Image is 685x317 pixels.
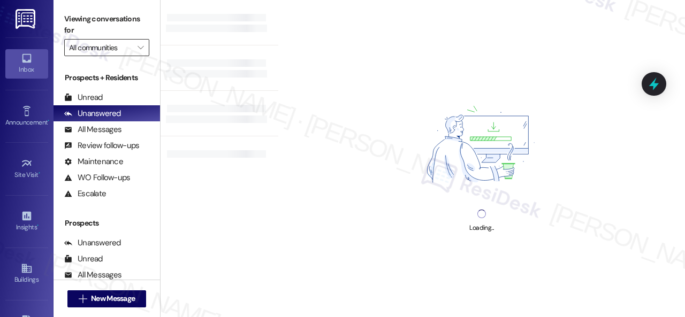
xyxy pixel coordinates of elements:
[64,156,123,167] div: Maintenance
[54,72,160,83] div: Prospects + Residents
[54,218,160,229] div: Prospects
[469,222,493,234] div: Loading...
[138,43,143,52] i: 
[64,124,121,135] div: All Messages
[79,295,87,303] i: 
[64,188,106,199] div: Escalate
[64,140,139,151] div: Review follow-ups
[64,237,121,249] div: Unanswered
[5,259,48,288] a: Buildings
[64,108,121,119] div: Unanswered
[67,290,147,307] button: New Message
[64,92,103,103] div: Unread
[16,9,37,29] img: ResiDesk Logo
[64,269,121,281] div: All Messages
[64,172,130,183] div: WO Follow-ups
[39,169,40,177] span: •
[64,11,149,39] label: Viewing conversations for
[5,49,48,78] a: Inbox
[5,154,48,183] a: Site Visit •
[64,253,103,265] div: Unread
[91,293,135,304] span: New Message
[37,222,39,229] span: •
[69,39,132,56] input: All communities
[5,207,48,236] a: Insights •
[48,117,49,125] span: •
